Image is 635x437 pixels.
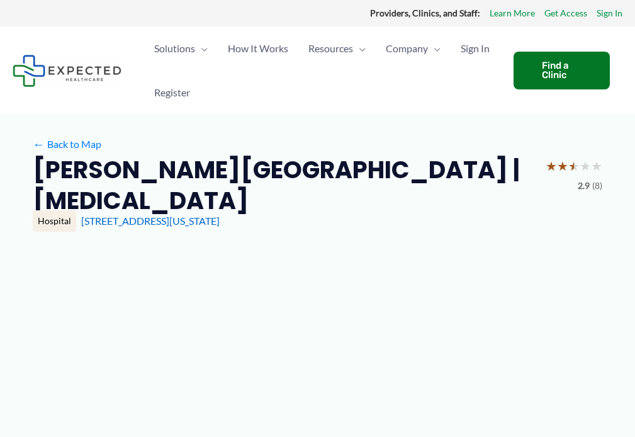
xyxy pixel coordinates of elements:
a: ←Back to Map [33,135,101,154]
a: ResourcesMenu Toggle [298,26,376,71]
a: [STREET_ADDRESS][US_STATE] [81,215,220,227]
a: Learn More [490,5,535,21]
a: How It Works [218,26,298,71]
span: 2.9 [578,178,590,194]
a: CompanyMenu Toggle [376,26,451,71]
span: Menu Toggle [428,26,441,71]
span: ★ [568,154,580,178]
div: Hospital [33,210,76,232]
a: Register [144,71,200,115]
span: Register [154,71,190,115]
span: Solutions [154,26,195,71]
span: Resources [308,26,353,71]
nav: Primary Site Navigation [144,26,501,115]
span: Menu Toggle [195,26,208,71]
img: Expected Healthcare Logo - side, dark font, small [13,55,121,87]
span: ★ [591,154,602,178]
a: SolutionsMenu Toggle [144,26,218,71]
a: Sign In [451,26,500,71]
span: Company [386,26,428,71]
h2: [PERSON_NAME][GEOGRAPHIC_DATA] | [MEDICAL_DATA] [33,154,536,217]
span: ★ [557,154,568,178]
span: ★ [546,154,557,178]
strong: Providers, Clinics, and Staff: [370,8,480,18]
a: Get Access [544,5,587,21]
a: Find a Clinic [514,52,610,89]
span: Sign In [461,26,490,71]
span: (8) [592,178,602,194]
span: ← [33,138,45,150]
a: Sign In [597,5,622,21]
span: ★ [580,154,591,178]
span: Menu Toggle [353,26,366,71]
span: How It Works [228,26,288,71]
